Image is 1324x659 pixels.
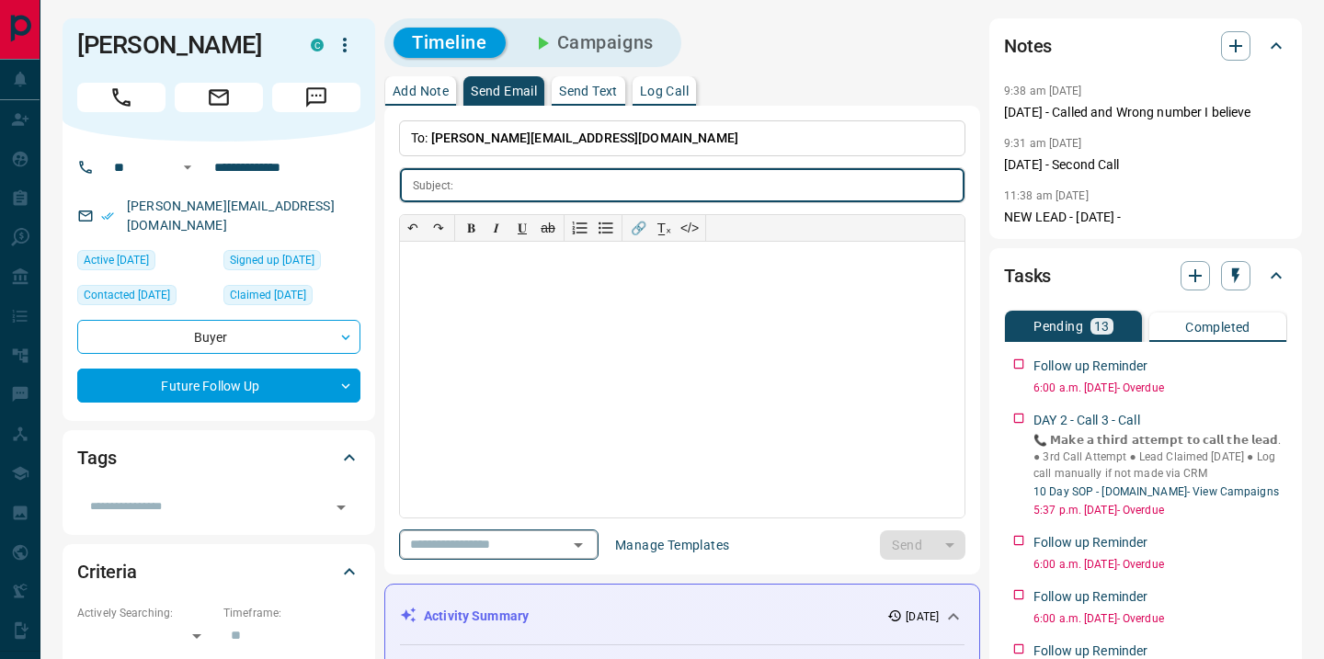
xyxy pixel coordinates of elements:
[77,83,165,112] span: Call
[509,215,535,241] button: 𝐔
[399,120,965,156] p: To:
[223,285,360,311] div: Wed Jul 23 2025
[77,320,360,354] div: Buyer
[906,608,939,625] p: [DATE]
[77,550,360,594] div: Criteria
[424,607,529,626] p: Activity Summary
[565,532,591,558] button: Open
[431,131,738,145] span: [PERSON_NAME][EMAIL_ADDRESS][DOMAIN_NAME]
[1004,155,1287,175] p: [DATE] - Second Call
[1033,320,1083,333] p: Pending
[127,199,335,233] a: [PERSON_NAME][EMAIL_ADDRESS][DOMAIN_NAME]
[1004,24,1287,68] div: Notes
[77,30,283,60] h1: [PERSON_NAME]
[593,215,619,241] button: Bullet list
[1004,137,1082,150] p: 9:31 am [DATE]
[230,251,314,269] span: Signed up [DATE]
[426,215,451,241] button: ↷
[1033,357,1147,376] p: Follow up Reminder
[1004,103,1287,122] p: [DATE] - Called and Wrong number I believe
[84,286,170,304] span: Contacted [DATE]
[640,85,689,97] p: Log Call
[1033,502,1287,518] p: 5:37 p.m. [DATE] - Overdue
[1033,610,1287,627] p: 6:00 a.m. [DATE] - Overdue
[484,215,509,241] button: 𝑰
[1004,254,1287,298] div: Tasks
[394,28,506,58] button: Timeline
[604,530,740,560] button: Manage Templates
[413,177,453,194] p: Subject:
[77,285,214,311] div: Tue Oct 07 2025
[458,215,484,241] button: 𝐁
[677,215,702,241] button: </>
[559,85,618,97] p: Send Text
[880,530,965,560] div: split button
[272,83,360,112] span: Message
[84,251,149,269] span: Active [DATE]
[393,85,449,97] p: Add Note
[518,221,527,235] span: 𝐔
[223,605,360,621] p: Timeframe:
[177,156,199,178] button: Open
[1033,432,1287,482] p: 📞 𝗠𝗮𝗸𝗲 𝗮 𝘁𝗵𝗶𝗿𝗱 𝗮𝘁𝘁𝗲𝗺𝗽𝘁 𝘁𝗼 𝗰𝗮𝗹𝗹 𝘁𝗵𝗲 𝗹𝗲𝗮𝗱. ● 3rd Call Attempt ● Lead Claimed [DATE] ● Log call manu...
[311,39,324,51] div: condos.ca
[77,605,214,621] p: Actively Searching:
[1004,85,1082,97] p: 9:38 am [DATE]
[77,557,137,586] h2: Criteria
[1033,380,1287,396] p: 6:00 a.m. [DATE] - Overdue
[513,28,672,58] button: Campaigns
[328,494,354,520] button: Open
[1004,31,1052,61] h2: Notes
[230,286,306,304] span: Claimed [DATE]
[1004,261,1051,290] h2: Tasks
[400,599,964,633] div: Activity Summary[DATE]
[1004,189,1089,202] p: 11:38 am [DATE]
[1094,320,1110,333] p: 13
[1004,208,1287,227] p: NEW LEAD - [DATE] -
[1033,485,1279,498] a: 10 Day SOP - [DOMAIN_NAME]- View Campaigns
[77,250,214,276] div: Thu Aug 21 2025
[567,215,593,241] button: Numbered list
[101,210,114,222] svg: Email Verified
[1033,533,1147,552] p: Follow up Reminder
[77,436,360,480] div: Tags
[625,215,651,241] button: 🔗
[1033,411,1140,430] p: DAY 2 - Call 3 - Call
[535,215,561,241] button: ab
[223,250,360,276] div: Wed Jul 23 2025
[175,83,263,112] span: Email
[471,85,537,97] p: Send Email
[651,215,677,241] button: T̲ₓ
[77,443,116,472] h2: Tags
[1033,556,1287,573] p: 6:00 a.m. [DATE] - Overdue
[400,215,426,241] button: ↶
[77,369,360,403] div: Future Follow Up
[541,221,555,235] s: ab
[1185,321,1250,334] p: Completed
[1033,587,1147,607] p: Follow up Reminder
